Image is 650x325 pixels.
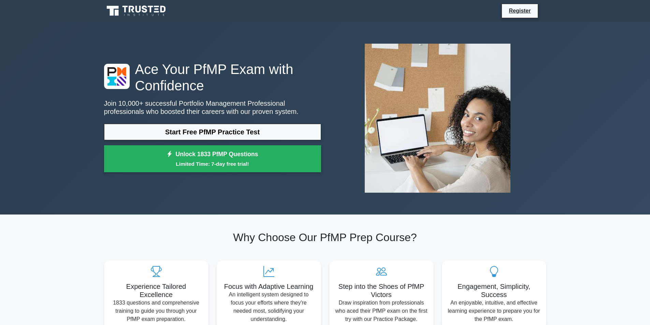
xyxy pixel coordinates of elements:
[110,282,203,299] h5: Experience Tailored Excellence
[104,124,321,140] a: Start Free PfMP Practice Test
[447,299,541,323] p: An enjoyable, intuitive, and effective learning experience to prepare you for the PfMP exam.
[104,145,321,173] a: Unlock 1833 PfMP QuestionsLimited Time: 7-day free trial!
[104,231,546,244] h2: Why Choose Our PfMP Prep Course?
[335,299,428,323] p: Draw inspiration from professionals who aced their PfMP exam on the first try with our Practice P...
[447,282,541,299] h5: Engagement, Simplicity, Success
[110,299,203,323] p: 1833 questions and comprehensive training to guide you through your PfMP exam preparation.
[104,61,321,94] h1: Ace Your PfMP Exam with Confidence
[222,282,316,291] h5: Focus with Adaptive Learning
[104,99,321,116] p: Join 10,000+ successful Portfolio Management Professional professionals who boosted their careers...
[335,282,428,299] h5: Step into the Shoes of PfMP Victors
[222,291,316,323] p: An intelligent system designed to focus your efforts where they're needed most, solidifying your ...
[505,6,535,15] a: Register
[113,160,313,168] small: Limited Time: 7-day free trial!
